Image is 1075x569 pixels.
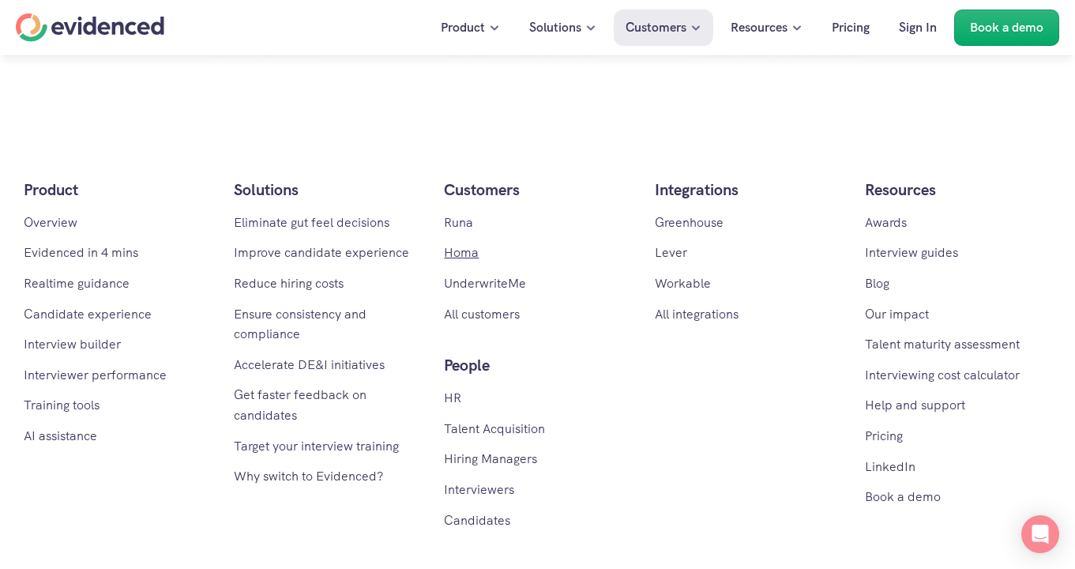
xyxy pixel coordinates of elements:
a: All integrations [655,306,739,322]
p: Resources [731,17,787,38]
a: Candidates [444,512,510,529]
p: Sign In [899,17,937,38]
h5: Customers [444,177,630,202]
a: UnderwriteMe [444,275,526,292]
p: Resources [865,177,1051,202]
a: Blog [865,275,889,292]
a: HR [444,390,461,406]
a: Training tools [24,397,100,413]
a: Candidate experience [24,306,152,322]
a: Reduce hiring costs [234,275,344,292]
p: Product [24,177,210,202]
a: Awards [865,214,907,231]
a: Target your interview training [234,438,399,454]
a: Help and support [865,397,965,413]
a: LinkedIn [865,458,915,475]
a: All customers [444,306,520,322]
a: Interviewer performance [24,367,167,383]
a: Lever [655,244,687,261]
p: Customers [626,17,686,38]
a: Pricing [865,428,903,444]
a: Evidenced in 4 mins [24,244,138,261]
a: Improve candidate experience [234,244,409,261]
a: Hiring Managers [444,450,537,467]
a: Book a demo [865,488,941,505]
p: Solutions [529,17,581,38]
a: Realtime guidance [24,275,130,292]
a: Homa [444,244,479,261]
p: Product [441,17,485,38]
a: Get faster feedback on candidates [234,386,370,424]
p: Book a demo [970,17,1043,38]
a: Talent Acquisition [444,420,545,437]
a: Greenhouse [655,214,724,231]
a: Sign In [887,9,949,46]
a: Overview [24,214,77,231]
div: Open Intercom Messenger [1021,515,1059,553]
p: Pricing [832,17,870,38]
a: Interviewing cost calculator [865,367,1020,383]
a: AI assistance [24,428,97,444]
a: Our impact [865,306,929,322]
a: Book a demo [954,9,1059,46]
a: Home [16,13,164,42]
a: Runa [444,214,473,231]
a: Interviewers [444,481,514,498]
p: People [444,352,630,378]
a: Pricing [820,9,881,46]
a: Interview builder [24,336,121,352]
p: Integrations [655,177,841,202]
a: Accelerate DE&I initiatives [234,356,385,373]
a: Talent maturity assessment [865,336,1020,352]
a: Ensure consistency and compliance [234,306,370,343]
a: Eliminate gut feel decisions [234,214,389,231]
a: Interview guides [865,244,958,261]
a: Workable [655,275,711,292]
a: Why switch to Evidenced? [234,468,383,484]
p: Solutions [234,177,420,202]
